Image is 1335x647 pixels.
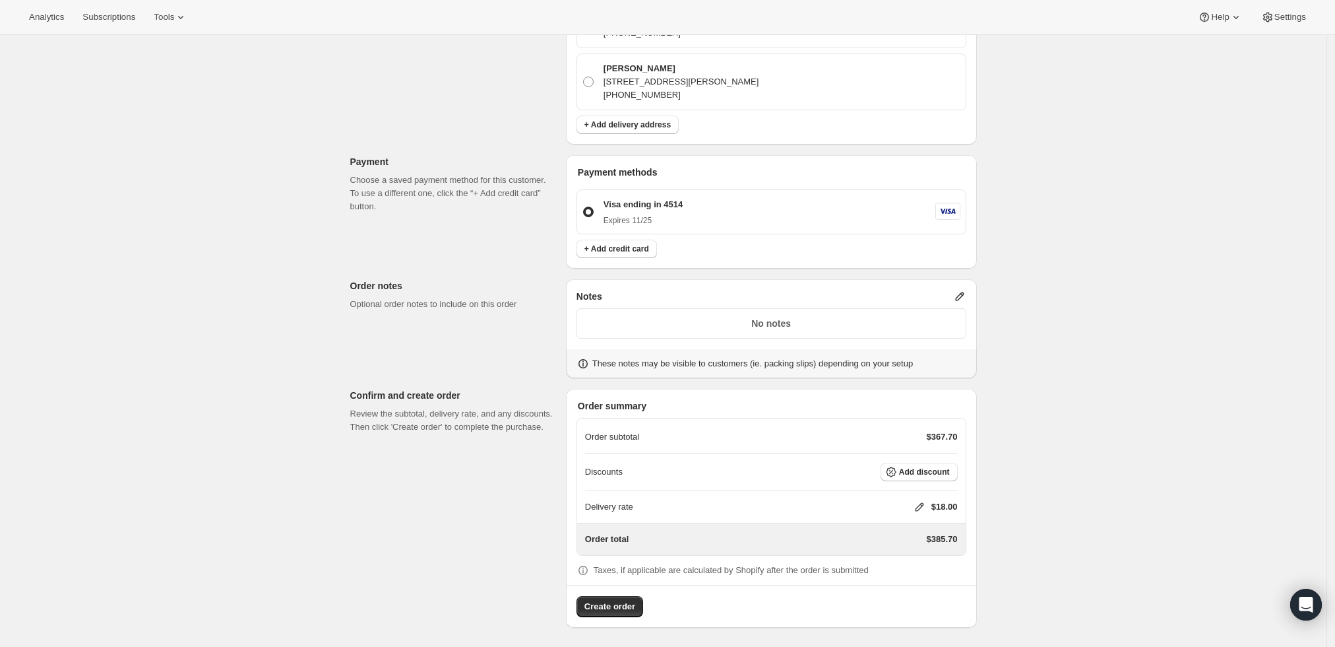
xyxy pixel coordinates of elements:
[350,155,555,168] p: Payment
[585,465,623,479] p: Discounts
[899,467,950,477] span: Add discount
[585,500,633,514] p: Delivery rate
[1211,12,1229,22] span: Help
[604,88,759,102] p: [PHONE_NUMBER]
[350,298,555,311] p: Optional order notes to include on this order
[594,564,869,577] p: Taxes, if applicable are calculated by Shopify after the order is submitted
[350,389,555,402] p: Confirm and create order
[350,279,555,292] p: Order notes
[578,166,966,179] p: Payment methods
[576,240,657,258] button: + Add credit card
[881,463,958,481] button: Add discount
[927,533,958,546] p: $385.70
[1253,8,1314,26] button: Settings
[576,290,602,303] span: Notes
[75,8,143,26] button: Subscriptions
[931,500,958,514] p: $18.00
[585,430,639,444] p: Order subtotal
[592,357,913,370] p: These notes may be visible to customers (ie. packing slips) depending on your setup
[576,116,679,134] button: + Add delivery address
[604,215,683,226] p: Expires 11/25
[21,8,72,26] button: Analytics
[584,600,635,613] span: Create order
[1290,589,1322,621] div: Open Intercom Messenger
[146,8,195,26] button: Tools
[154,12,174,22] span: Tools
[1190,8,1250,26] button: Help
[585,533,629,546] p: Order total
[576,596,643,617] button: Create order
[585,317,958,330] p: No notes
[604,198,683,211] p: Visa ending in 4514
[578,399,966,413] p: Order summary
[350,407,555,434] p: Review the subtotal, delivery rate, and any discounts. Then click 'Create order' to complete the ...
[584,244,649,254] span: + Add credit card
[604,75,759,88] p: [STREET_ADDRESS][PERSON_NAME]
[584,119,671,130] span: + Add delivery address
[82,12,135,22] span: Subscriptions
[350,174,555,213] p: Choose a saved payment method for this customer. To use a different one, click the “+ Add credit ...
[927,430,958,444] p: $367.70
[1274,12,1306,22] span: Settings
[604,62,759,75] p: [PERSON_NAME]
[29,12,64,22] span: Analytics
